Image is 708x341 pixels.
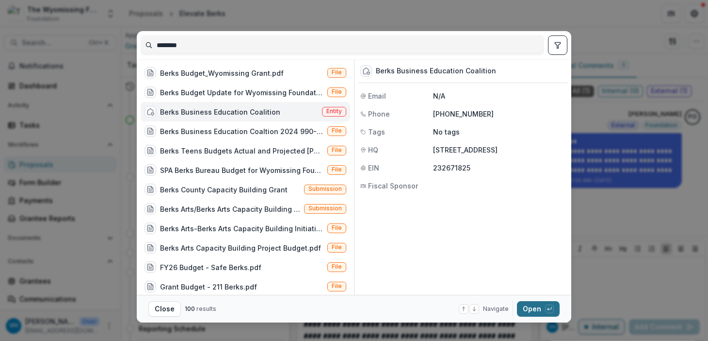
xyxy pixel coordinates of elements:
[368,163,379,173] span: EIN
[368,109,390,119] span: Phone
[160,262,261,273] div: FY26 Budget - Safe Berks.pdf
[433,145,565,155] p: [STREET_ADDRESS]
[308,186,342,192] span: Submission
[160,87,323,98] div: Berks Budget Update for Wyomissing Foundation [DATE].xlsx
[185,305,195,312] span: 100
[160,204,300,214] div: Berks Arts/Berks Arts Capacity Building Initiative
[160,243,321,253] div: Berks Arts Capacity Building Project Budget.pdf
[160,223,323,234] div: Berks Arts-Berks Arts Capacity Building Initiative.pdf
[433,109,565,119] p: [PHONE_NUMBER]
[160,126,323,136] div: Berks Business Education Coaltion 2024 990-EZ Final - Public Copy.pdf
[326,108,342,115] span: Entity
[368,181,418,191] span: Fiscal Sponsor
[332,69,342,76] span: File
[148,301,181,317] button: Close
[160,68,284,78] div: Berks Budget_Wyomissing Grant.pdf
[433,127,460,137] p: No tags
[368,91,386,101] span: Email
[433,163,565,173] p: 232671825
[332,244,342,251] span: File
[308,205,342,212] span: Submission
[483,305,509,313] span: Navigate
[332,283,342,290] span: File
[160,282,257,292] div: Grant Budget - 211 Berks.pdf
[332,166,342,173] span: File
[368,127,385,137] span: Tags
[332,127,342,134] span: File
[160,165,323,175] div: SPA Berks Bureau Budget for Wyomissing Foundation.xlsx
[160,185,288,195] div: Berks County Capacity Building Grant
[332,224,342,231] span: File
[332,147,342,153] span: File
[517,301,560,317] button: Open
[160,107,280,117] div: Berks Business Education Coalition
[376,67,496,75] div: Berks Business Education Coalition
[332,88,342,95] span: File
[433,91,565,101] p: N/A
[160,146,323,156] div: Berks Teens Budgets Actual and Projected [PHONE_NUMBER].xlsx
[332,263,342,270] span: File
[368,145,378,155] span: HQ
[196,305,216,312] span: results
[548,35,567,55] button: toggle filters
